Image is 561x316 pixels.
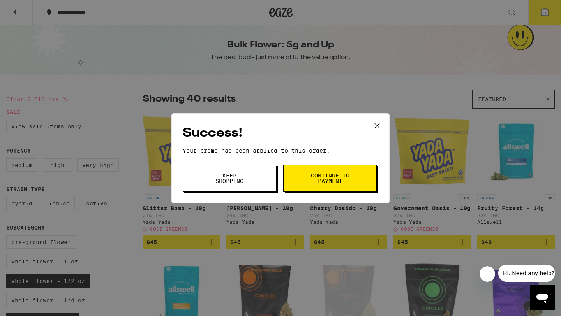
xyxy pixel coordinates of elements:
h2: Success! [183,125,378,142]
span: Continue to payment [310,173,350,184]
iframe: Button to launch messaging window [530,285,555,310]
iframe: Message from company [498,265,555,282]
span: Keep Shopping [210,173,249,184]
button: Continue to payment [283,165,377,192]
button: Keep Shopping [183,165,276,192]
iframe: Close message [480,266,495,282]
p: Your promo has been applied to this order. [183,147,378,154]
